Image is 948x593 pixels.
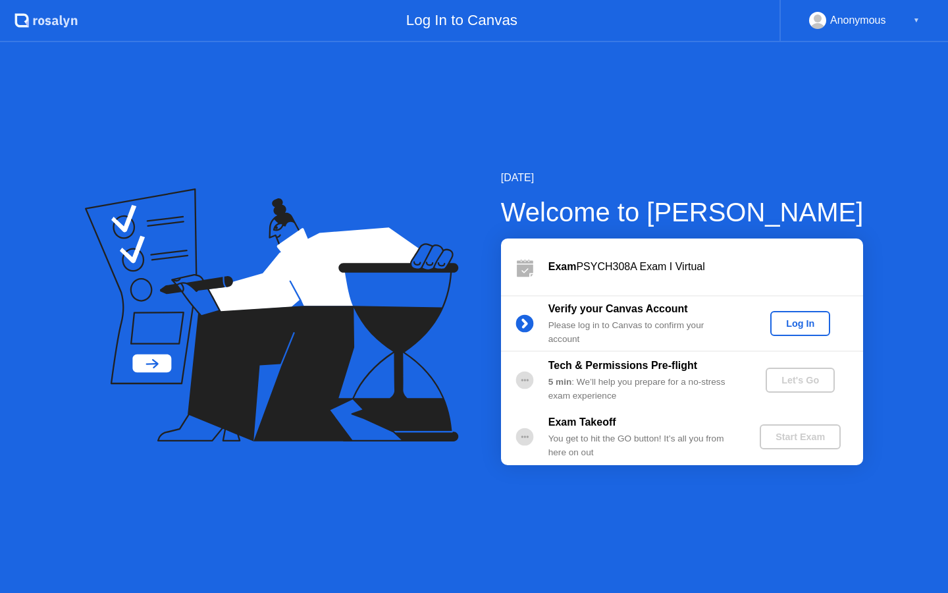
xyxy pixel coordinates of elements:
div: Start Exam [765,432,835,442]
div: Anonymous [830,12,886,29]
div: Please log in to Canvas to confirm your account [548,319,738,346]
b: 5 min [548,377,572,387]
div: Welcome to [PERSON_NAME] [501,192,864,232]
div: [DATE] [501,170,864,186]
div: Let's Go [771,375,829,385]
b: Exam Takeoff [548,416,616,428]
button: Log In [770,311,830,336]
b: Verify your Canvas Account [548,303,688,314]
b: Tech & Permissions Pre-flight [548,360,697,371]
button: Start Exam [760,424,841,449]
button: Let's Go [766,368,835,393]
div: You get to hit the GO button! It’s all you from here on out [548,432,738,459]
b: Exam [548,261,577,272]
div: : We’ll help you prepare for a no-stress exam experience [548,376,738,403]
div: PSYCH308A Exam I Virtual [548,259,863,275]
div: Log In [776,318,825,329]
div: ▼ [913,12,920,29]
